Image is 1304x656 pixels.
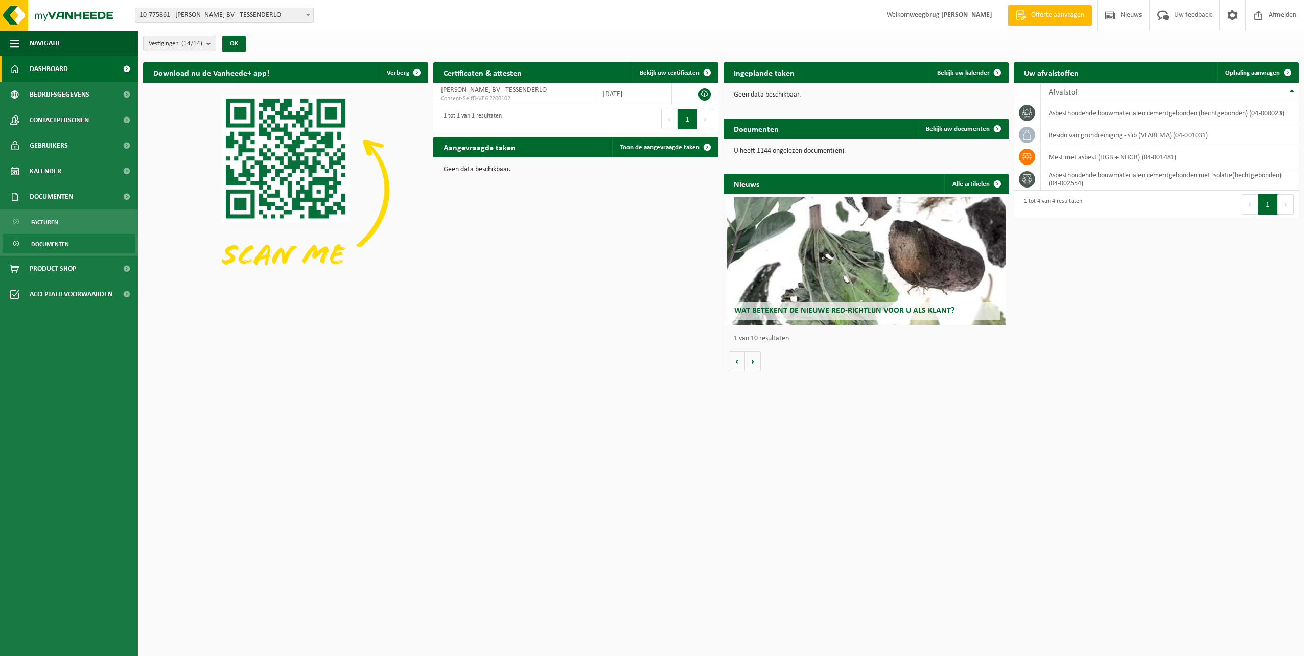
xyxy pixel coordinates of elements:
button: Previous [1242,194,1258,215]
span: Kalender [30,158,61,184]
strong: weegbrug [PERSON_NAME] [910,11,992,19]
h2: Documenten [724,119,789,138]
button: Verberg [379,62,427,83]
span: Toon de aangevraagde taken [620,144,700,151]
a: Bekijk uw kalender [929,62,1008,83]
span: Bekijk uw certificaten [640,69,700,76]
span: Dashboard [30,56,68,82]
span: Offerte aanvragen [1029,10,1087,20]
span: Documenten [30,184,73,209]
button: Vorige [729,351,745,371]
span: Contactpersonen [30,107,89,133]
img: Download de VHEPlus App [143,83,428,297]
span: Gebruikers [30,133,68,158]
a: Offerte aanvragen [1008,5,1092,26]
span: Wat betekent de nieuwe RED-richtlijn voor u als klant? [734,307,954,315]
button: 1 [1258,194,1278,215]
button: Next [697,109,713,129]
span: Acceptatievoorwaarden [30,282,112,307]
td: asbesthoudende bouwmaterialen cementgebonden (hechtgebonden) (04-000023) [1041,102,1299,124]
span: Bekijk uw documenten [926,126,990,132]
a: Wat betekent de nieuwe RED-richtlijn voor u als klant? [727,197,1006,325]
span: Verberg [387,69,409,76]
span: Bekijk uw kalender [937,69,990,76]
span: 10-775861 - YVES MAES BV - TESSENDERLO [135,8,314,23]
p: 1 van 10 resultaten [734,335,1004,342]
a: Facturen [3,212,135,231]
button: Vestigingen(14/14) [143,36,216,51]
span: Ophaling aanvragen [1225,69,1280,76]
td: [DATE] [595,83,671,105]
h2: Ingeplande taken [724,62,805,82]
button: Next [1278,194,1294,215]
span: Afvalstof [1049,88,1078,97]
p: Geen data beschikbaar. [444,166,708,173]
h2: Certificaten & attesten [433,62,532,82]
h2: Nieuws [724,174,770,194]
span: Consent-SelfD-VEG2200102 [441,95,587,103]
td: residu van grondreiniging - slib (VLAREMA) (04-001031) [1041,124,1299,146]
span: Navigatie [30,31,61,56]
span: 10-775861 - YVES MAES BV - TESSENDERLO [135,8,313,22]
button: 1 [678,109,697,129]
span: Facturen [31,213,58,232]
a: Alle artikelen [944,174,1008,194]
p: Geen data beschikbaar. [734,91,998,99]
div: 1 tot 4 van 4 resultaten [1019,193,1082,216]
button: Volgende [745,351,761,371]
a: Toon de aangevraagde taken [612,137,717,157]
span: Bedrijfsgegevens [30,82,89,107]
h2: Download nu de Vanheede+ app! [143,62,280,82]
button: Previous [661,109,678,129]
a: Ophaling aanvragen [1217,62,1298,83]
h2: Uw afvalstoffen [1014,62,1089,82]
h2: Aangevraagde taken [433,137,526,157]
a: Documenten [3,234,135,253]
td: asbesthoudende bouwmaterialen cementgebonden met isolatie(hechtgebonden) (04-002554) [1041,168,1299,191]
span: Product Shop [30,256,76,282]
span: [PERSON_NAME] BV - TESSENDERLO [441,86,547,94]
a: Bekijk uw documenten [918,119,1008,139]
span: Vestigingen [149,36,202,52]
button: OK [222,36,246,52]
td: mest met asbest (HGB + NHGB) (04-001481) [1041,146,1299,168]
p: U heeft 1144 ongelezen document(en). [734,148,998,155]
div: 1 tot 1 van 1 resultaten [438,108,502,130]
count: (14/14) [181,40,202,47]
span: Documenten [31,235,69,254]
a: Bekijk uw certificaten [632,62,717,83]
